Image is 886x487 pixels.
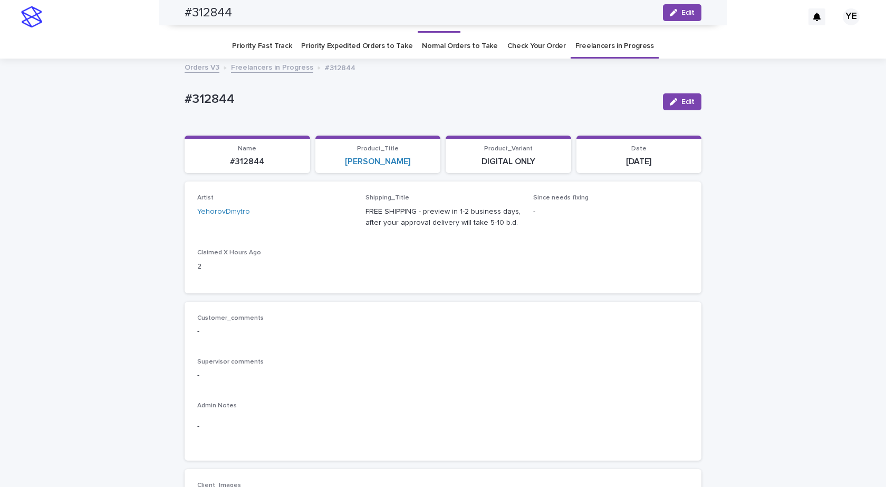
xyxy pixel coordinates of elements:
span: Date [631,146,647,152]
span: Product_Title [357,146,399,152]
p: [DATE] [583,157,696,167]
p: 2 [197,261,353,272]
span: Product_Variant [484,146,533,152]
p: #312844 [191,157,304,167]
a: Freelancers in Progress [231,61,313,73]
p: #312844 [325,61,355,73]
a: YehorovDmytro [197,206,250,217]
a: Freelancers in Progress [575,34,654,59]
span: Admin Notes [197,403,237,409]
img: stacker-logo-s-only.png [21,6,42,27]
span: Since needs fixing [533,195,589,201]
p: - [197,421,689,432]
button: Edit [663,93,701,110]
span: Edit [681,98,695,106]
a: Priority Expedited Orders to Take [301,34,412,59]
span: Supervisor comments [197,359,264,365]
span: Name [238,146,256,152]
p: #312844 [185,92,654,107]
p: DIGITAL ONLY [452,157,565,167]
span: Shipping_Title [365,195,409,201]
p: - [533,206,689,217]
a: Priority Fast Track [232,34,292,59]
a: [PERSON_NAME] [345,157,410,167]
p: FREE SHIPPING - preview in 1-2 business days, after your approval delivery will take 5-10 b.d. [365,206,521,228]
p: - [197,326,689,337]
span: Claimed X Hours Ago [197,250,261,256]
a: Normal Orders to Take [422,34,498,59]
a: Orders V3 [185,61,219,73]
div: YE [843,8,860,25]
span: Artist [197,195,214,201]
p: - [197,370,689,381]
a: Check Your Order [507,34,566,59]
span: Customer_comments [197,315,264,321]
